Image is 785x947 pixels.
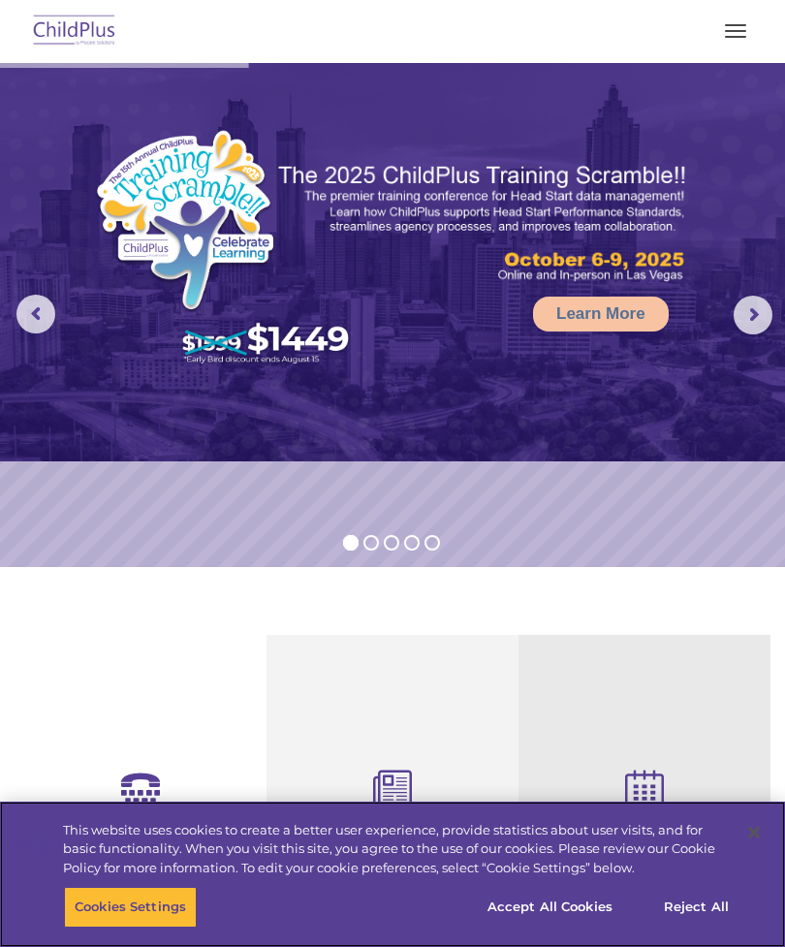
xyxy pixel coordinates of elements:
button: Accept All Cookies [477,887,623,928]
a: Learn More [533,297,669,331]
div: This website uses cookies to create a better user experience, provide statistics about user visit... [63,821,731,878]
button: Close [733,811,775,854]
button: Reject All [636,887,757,928]
img: ChildPlus by Procare Solutions [29,9,120,54]
button: Cookies Settings [64,887,197,928]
